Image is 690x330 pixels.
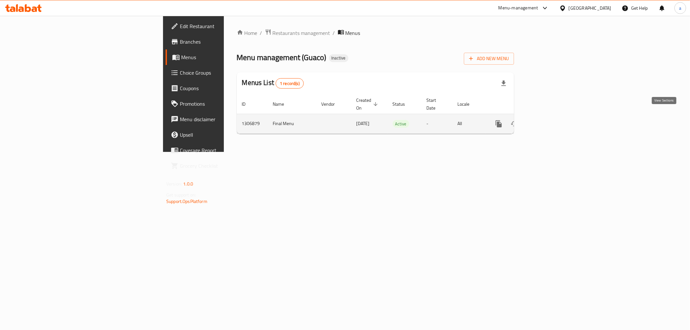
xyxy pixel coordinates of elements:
nav: breadcrumb [237,29,514,37]
span: Coverage Report [180,146,273,154]
td: All [453,114,486,133]
button: Add New Menu [464,53,514,65]
a: Grocery Checklist [166,158,278,174]
span: Restaurants management [273,29,330,37]
a: Upsell [166,127,278,143]
span: Menus [345,29,360,37]
span: Menu management ( Guaco ) [237,50,326,65]
span: Created On [356,96,380,112]
h2: Menus List [242,78,304,89]
a: Menus [166,49,278,65]
a: Coverage Report [166,143,278,158]
span: Grocery Checklist [180,162,273,170]
span: Vendor [322,100,344,108]
span: Menus [181,53,273,61]
span: Promotions [180,100,273,108]
span: Start Date [427,96,445,112]
a: Menu disclaimer [166,112,278,127]
span: Branches [180,38,273,46]
span: Status [393,100,414,108]
span: Choice Groups [180,69,273,77]
span: Active [393,120,409,128]
span: 1 record(s) [276,80,303,87]
a: Branches [166,34,278,49]
span: Upsell [180,131,273,139]
span: Add New Menu [469,55,509,63]
span: Menu disclaimer [180,115,273,123]
div: Export file [496,76,511,91]
button: more [491,116,507,132]
a: Edit Restaurant [166,18,278,34]
span: 1.0.0 [183,180,193,188]
span: a [679,5,681,12]
table: enhanced table [237,94,558,134]
td: Final Menu [268,114,316,133]
a: Coupons [166,80,278,96]
a: Choice Groups [166,65,278,80]
span: Name [273,100,293,108]
div: [GEOGRAPHIC_DATA] [569,5,611,12]
span: Get support on: [166,191,196,199]
span: Version: [166,180,182,188]
div: Inactive [329,54,348,62]
a: Restaurants management [265,29,330,37]
span: [DATE] [356,119,370,128]
th: Actions [486,94,558,114]
div: Menu-management [498,4,538,12]
span: ID [242,100,254,108]
li: / [333,29,335,37]
span: Locale [458,100,478,108]
div: Total records count [276,78,304,89]
td: - [422,114,453,133]
span: Edit Restaurant [180,22,273,30]
span: Coupons [180,84,273,92]
button: Change Status [507,116,522,132]
a: Support.OpsPlatform [166,197,207,206]
span: Inactive [329,55,348,61]
a: Promotions [166,96,278,112]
